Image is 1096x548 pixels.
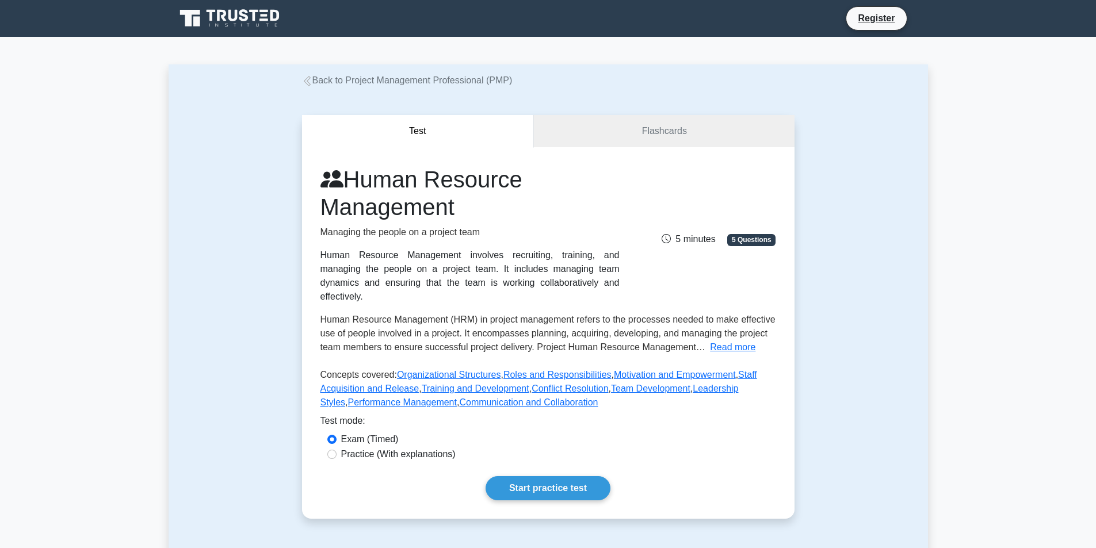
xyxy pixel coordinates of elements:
a: Roles and Responsibilities [503,370,612,380]
a: Training and Development [422,384,529,393]
a: Register [851,11,902,25]
p: Managing the people on a project team [320,225,620,239]
label: Practice (With explanations) [341,447,456,461]
label: Exam (Timed) [341,432,399,446]
span: 5 minutes [662,234,715,244]
a: Conflict Resolution [532,384,608,393]
a: Team Development [611,384,690,393]
p: Concepts covered: , , , , , , , , , [320,368,776,414]
div: Human Resource Management involves recruiting, training, and managing the people on a project tea... [320,248,620,304]
a: Communication and Collaboration [459,397,598,407]
button: Test [302,115,534,148]
div: Test mode: [320,414,776,432]
h1: Human Resource Management [320,166,620,221]
a: Performance Management [348,397,457,407]
a: Start practice test [486,476,610,500]
a: Flashcards [534,115,794,148]
a: Staff Acquisition and Release [320,370,757,393]
a: Motivation and Empowerment [614,370,736,380]
button: Read more [710,340,755,354]
span: 5 Questions [727,234,776,246]
span: Human Resource Management (HRM) in project management refers to the processes needed to make effe... [320,315,776,352]
a: Back to Project Management Professional (PMP) [302,75,513,85]
a: Organizational Structures [397,370,501,380]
